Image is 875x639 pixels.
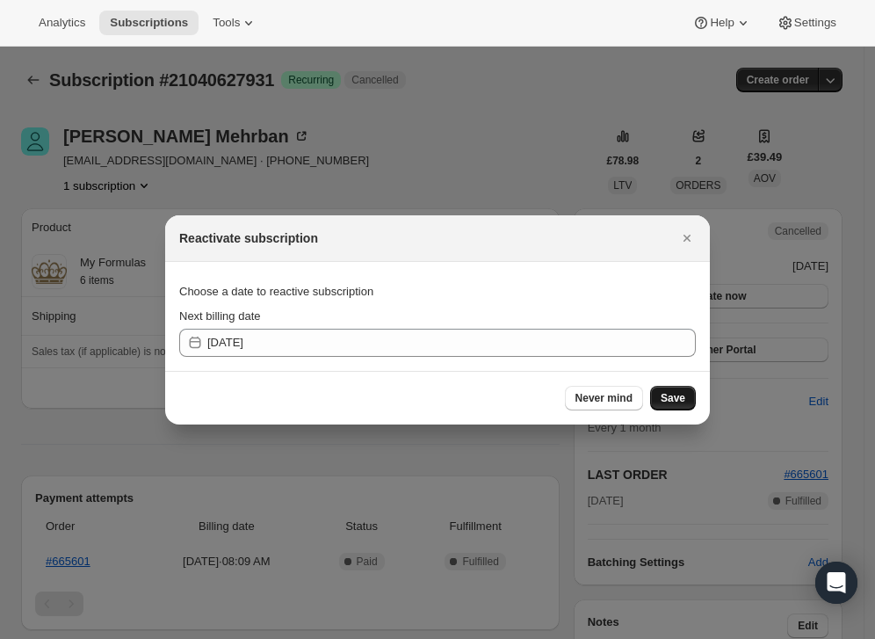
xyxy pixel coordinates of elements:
span: Save [661,391,685,405]
span: Tools [213,16,240,30]
span: Analytics [39,16,85,30]
button: Close [675,226,699,251]
div: Choose a date to reactive subscription [179,276,696,308]
span: Subscriptions [110,16,188,30]
span: Settings [794,16,836,30]
span: Help [710,16,734,30]
h2: Reactivate subscription [179,229,318,247]
button: Never mind [565,386,643,410]
button: Subscriptions [99,11,199,35]
span: Never mind [575,391,633,405]
button: Help [682,11,762,35]
button: Analytics [28,11,96,35]
span: Next billing date [179,309,261,323]
button: Settings [766,11,847,35]
button: Save [650,386,696,410]
div: Open Intercom Messenger [815,562,857,604]
button: Tools [202,11,268,35]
